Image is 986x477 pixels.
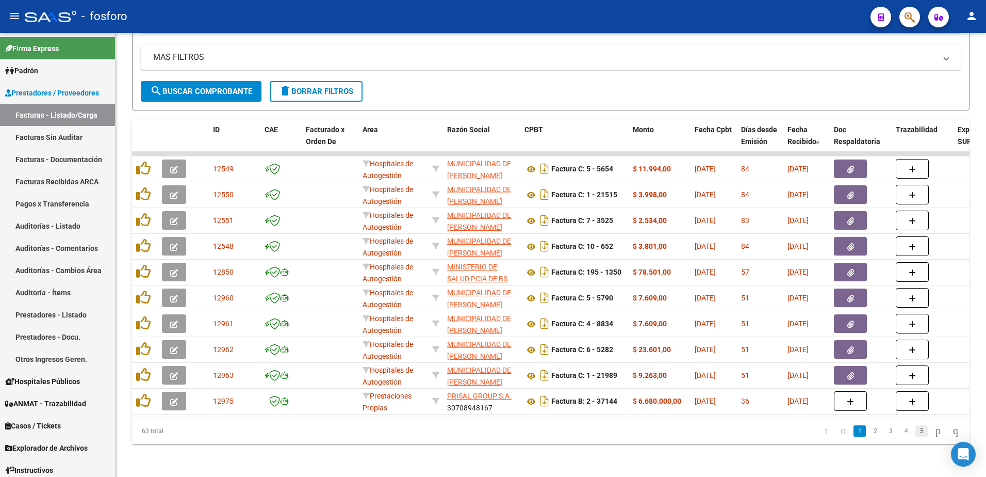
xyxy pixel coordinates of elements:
div: 63 total [132,418,298,444]
datatable-header-cell: Doc Respaldatoria [830,119,892,164]
mat-icon: person [965,10,978,22]
strong: $ 9.263,00 [633,371,667,379]
strong: $ 11.994,00 [633,165,671,173]
a: 4 [900,425,912,437]
datatable-header-cell: Trazabilidad [892,119,954,164]
span: 51 [741,294,749,302]
strong: Factura C: 5 - 5790 [551,294,613,303]
a: 2 [869,425,881,437]
span: 12549 [213,165,234,173]
div: 30681618089 [447,364,516,386]
span: [DATE] [695,216,716,225]
div: 30626983398 [447,261,516,283]
span: Firma Express [5,43,59,54]
span: CAE [265,125,278,134]
div: 30681618089 [447,158,516,180]
datatable-header-cell: Facturado x Orden De [302,119,358,164]
strong: Factura C: 1 - 21989 [551,372,617,380]
span: [DATE] [787,397,809,405]
button: Borrar Filtros [270,81,363,102]
span: 12850 [213,268,234,276]
div: Open Intercom Messenger [951,442,976,467]
span: 12548 [213,242,234,250]
span: 12960 [213,294,234,302]
strong: $ 7.609,00 [633,320,667,328]
li: page 1 [852,422,867,440]
span: 84 [741,242,749,250]
strong: Factura C: 195 - 1350 [551,268,621,277]
span: Doc Respaldatoria [834,125,880,146]
datatable-header-cell: Fecha Cpbt [691,119,737,164]
span: Prestaciones Propias [363,392,412,412]
a: 1 [853,425,866,437]
strong: $ 3.801,00 [633,242,667,250]
span: [DATE] [787,216,809,225]
strong: Factura C: 4 - 8834 [551,320,613,328]
span: CPBT [524,125,543,134]
a: go to next page [931,425,945,437]
span: [DATE] [695,294,716,302]
strong: Factura C: 10 - 652 [551,243,613,251]
span: 12550 [213,190,234,199]
span: Días desde Emisión [741,125,777,146]
span: MUNICIPALIDAD DE [PERSON_NAME] [447,237,511,257]
button: Buscar Comprobante [141,81,261,102]
span: 84 [741,190,749,199]
i: Descargar documento [538,341,551,358]
strong: $ 2.534,00 [633,216,667,225]
div: 30681618089 [447,184,516,205]
span: 12551 [213,216,234,225]
span: Facturado x Orden De [306,125,344,146]
a: 3 [884,425,897,437]
i: Descargar documento [538,264,551,280]
span: 36 [741,397,749,405]
span: Padrón [5,65,38,76]
mat-icon: menu [8,10,21,22]
i: Descargar documento [538,393,551,409]
i: Descargar documento [538,161,551,177]
span: PRISAL GROUP S.A. [447,392,512,400]
strong: Factura C: 6 - 5282 [551,346,613,354]
span: 51 [741,371,749,379]
span: - fosforo [81,5,127,28]
i: Descargar documento [538,212,551,229]
div: 30708948167 [447,390,516,412]
datatable-header-cell: ID [209,119,260,164]
span: [DATE] [787,371,809,379]
span: Hospitales de Autogestión [363,314,413,335]
datatable-header-cell: CPBT [520,119,629,164]
span: MUNICIPALIDAD DE [PERSON_NAME] [447,211,511,231]
datatable-header-cell: Días desde Emisión [737,119,783,164]
span: MINISTERIO DE SALUD PCIA DE BS AS O. P. [447,263,507,295]
strong: $ 3.998,00 [633,190,667,199]
div: 30681618089 [447,339,516,360]
span: [DATE] [787,294,809,302]
datatable-header-cell: CAE [260,119,302,164]
strong: $ 6.680.000,00 [633,397,681,405]
div: 30681618089 [447,210,516,231]
span: MUNICIPALIDAD DE [PERSON_NAME] [447,314,511,335]
span: Buscar Comprobante [150,87,252,96]
a: go to previous page [836,425,850,437]
span: Hospitales de Autogestión [363,237,413,257]
mat-icon: search [150,85,162,97]
span: 12963 [213,371,234,379]
li: page 3 [883,422,898,440]
span: ANMAT - Trazabilidad [5,398,86,409]
div: 30681618089 [447,235,516,257]
span: [DATE] [695,320,716,328]
strong: $ 7.609,00 [633,294,667,302]
mat-expansion-panel-header: MAS FILTROS [141,45,961,70]
span: Explorador de Archivos [5,442,88,454]
span: Hospitales de Autogestión [363,340,413,360]
strong: Factura C: 1 - 21515 [551,191,617,199]
strong: Factura C: 5 - 5654 [551,165,613,173]
strong: $ 23.601,00 [633,345,671,354]
i: Descargar documento [538,186,551,203]
datatable-header-cell: Fecha Recibido [783,119,830,164]
datatable-header-cell: Area [358,119,428,164]
span: Fecha Cpbt [695,125,732,134]
span: [DATE] [695,397,716,405]
span: Trazabilidad [896,125,938,134]
div: 30681618089 [447,287,516,309]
